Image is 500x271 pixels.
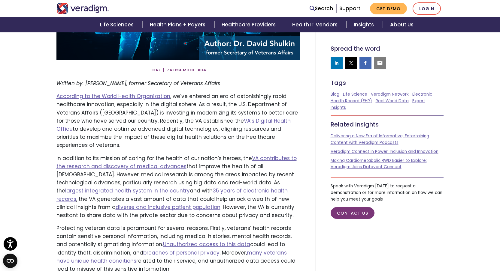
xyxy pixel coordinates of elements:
[56,154,300,220] p: In addition to its mission of caring for the health of our nation’s heroes, the that improve the ...
[377,60,383,66] img: email sharing button
[65,187,190,194] a: largest integrated health system in the country
[334,60,340,66] img: linkedin sharing button
[370,3,407,14] a: Get Demo
[339,5,360,12] a: Support
[56,3,109,14] img: Veradigm logo
[362,60,368,66] img: facebook sharing button
[343,91,367,97] a: Life Science
[331,91,339,97] a: Blog
[331,158,427,170] a: Making Cardiometabolic RWD Easier to Explore: Veradigm Joins Datavant Connect
[331,183,444,202] p: Speak with Veradigm [DATE] to request a demonstration or for more information on how we can help ...
[371,91,409,97] a: Veradigm Network
[331,133,429,145] a: Delivering a New Era of Informative, Entertaining Content with Veradigm Podcasts
[348,60,354,66] img: twitter sharing button
[143,17,214,32] a: Health Plans + Payers
[385,228,493,264] iframe: Drift Chat Widget
[143,249,220,256] a: breaches of personal privacy
[56,155,297,170] a: VA contributes to the research and discovery of medical advances
[347,17,383,32] a: Insights
[376,98,409,104] a: Real World Data
[56,249,287,264] a: many veterans have unique health conditions
[93,17,143,32] a: Life Sciences
[331,149,438,154] a: Veradigm Connect in Power: Inclusion and Innovation
[413,2,441,15] a: Login
[214,17,285,32] a: Healthcare Providers
[116,204,220,211] a: diverse and inclusive patient population
[331,45,444,52] h5: Spread the word
[56,80,220,87] em: Written by: [PERSON_NAME], former Secretary of Veterans Affairs
[56,92,300,149] p: , we’ve entered an era of astonishingly rapid healthcare innovation, especially in the digital sp...
[331,79,444,86] h5: Tags
[331,91,432,104] a: Electronic Health Record (EHR)
[383,17,421,32] a: About Us
[163,241,250,248] a: Unauthorized access to this data
[331,207,374,219] a: Contact Us
[331,121,444,128] h5: Related insights
[285,17,347,32] a: Health IT Vendors
[56,93,170,100] a: According to the World Health Organization
[331,98,425,110] a: Expert Insights
[56,187,288,202] a: 35 years of electronic health records
[150,65,206,75] span: Lore | 74 Ipsumdol 1804
[3,254,17,268] button: Open CMP widget
[310,4,333,13] a: Search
